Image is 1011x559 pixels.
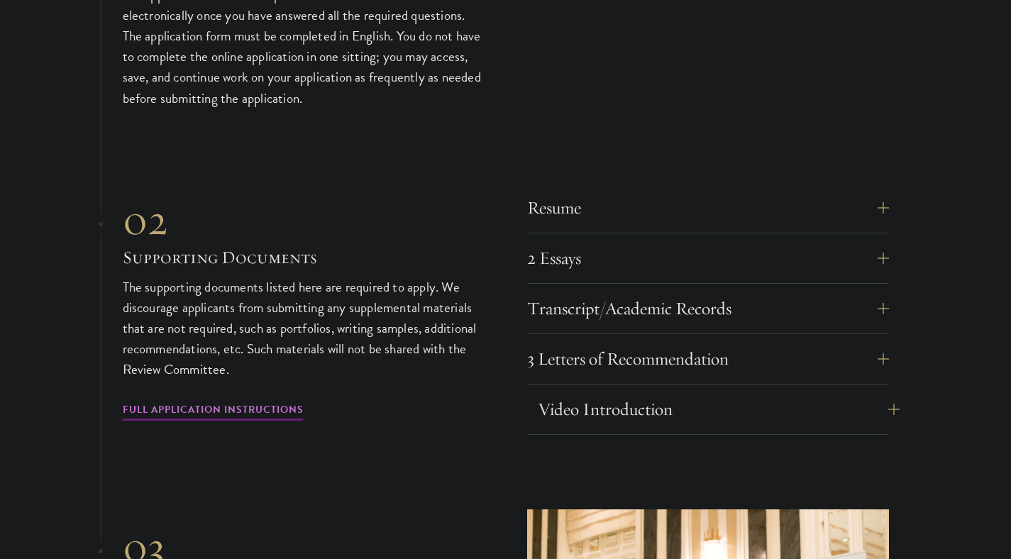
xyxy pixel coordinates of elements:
p: The supporting documents listed here are required to apply. We discourage applicants from submitt... [123,277,485,380]
button: Video Introduction [538,392,900,426]
a: Full Application Instructions [123,401,304,423]
h3: Supporting Documents [123,245,485,270]
button: Transcript/Academic Records [527,292,889,326]
button: 3 Letters of Recommendation [527,342,889,376]
button: Resume [527,191,889,225]
div: 02 [123,194,485,245]
button: 2 Essays [527,241,889,275]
